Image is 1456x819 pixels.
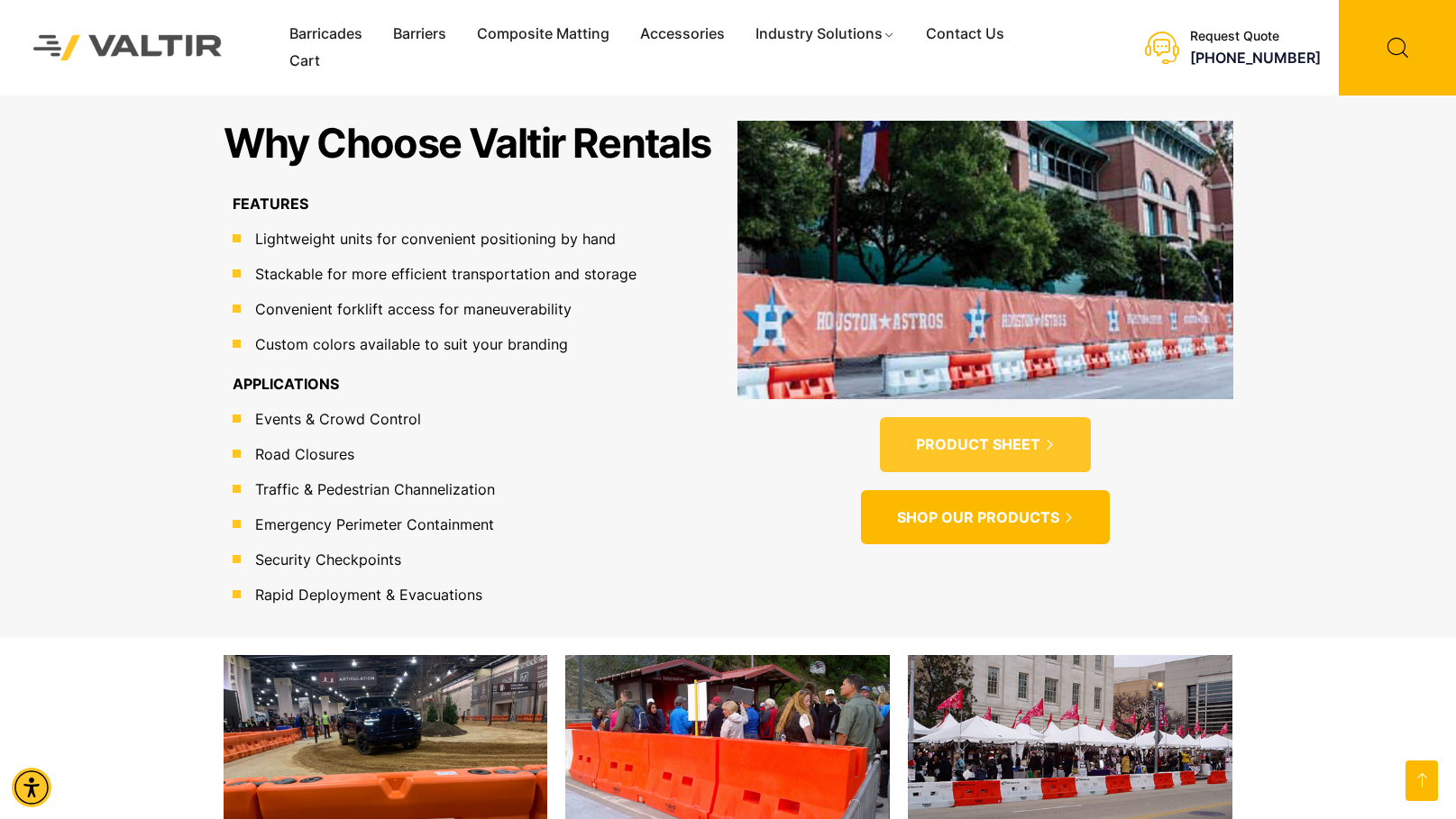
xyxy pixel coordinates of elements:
[1190,29,1321,44] div: Request Quote
[625,21,740,48] a: Accessories
[251,408,421,430] span: Events & Crowd Control
[462,21,625,48] a: Composite Matting
[737,121,1233,398] img: PRODUCT SHEET
[251,443,354,465] span: Road Closures
[897,508,1059,527] span: SHOP OUR PRODUCTS
[233,375,339,393] b: APPLICATIONS
[916,435,1040,454] span: PRODUCT SHEET
[251,584,482,605] span: Rapid Deployment & Evacuations
[12,768,51,807] div: Accessibility Menu
[233,195,308,213] b: FEATURES
[911,21,1020,48] a: Contact Us
[1406,760,1438,801] a: Open this option
[274,21,378,48] a: Barricades
[378,21,462,48] a: Barriers
[251,298,572,320] span: Convenient forklift access for maneuverability
[251,333,568,355] span: Custom colors available to suit your branding
[251,263,636,285] span: Stackable for more efficient transportation and storage
[251,478,495,500] span: Traffic & Pedestrian Channelization
[274,48,335,75] a: Cart
[861,490,1110,545] a: SHOP OUR PRODUCTS
[880,417,1091,472] a: PRODUCT SHEET
[14,15,243,80] img: Valtir Rentals
[1190,49,1321,67] a: call (888) 496-3625
[224,121,711,166] h2: Why Choose Valtir Rentals
[251,549,401,570] span: Security Checkpoints
[251,514,494,535] span: Emergency Perimeter Containment
[740,21,911,48] a: Industry Solutions
[251,228,616,250] span: Lightweight units for convenient positioning by hand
